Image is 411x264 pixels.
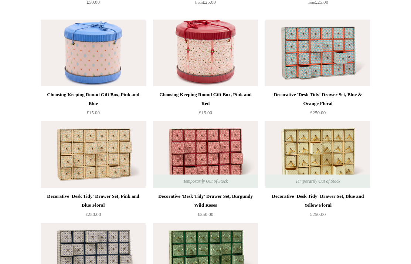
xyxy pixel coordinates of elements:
[41,121,146,188] a: Decorative 'Desk Tidy' Drawer Set, Pink and Blue Floral Decorative 'Desk Tidy' Drawer Set, Pink a...
[267,192,368,210] div: Decorative 'Desk Tidy' Drawer Set, Blue and Yellow Floral
[267,90,368,108] div: Decorative 'Desk Tidy' Drawer Set, Blue & Orange Floral
[155,192,256,210] div: Decorative 'Desk Tidy' Drawer Set, Burgundy Wild Roses
[195,0,203,4] span: from
[155,90,256,108] div: Choosing Keeping Round Gift Box, Pink and Red
[288,175,347,188] span: Temporarily Out of Stock
[308,0,315,4] span: from
[153,20,258,86] img: Choosing Keeping Round Gift Box, Pink and Red
[153,20,258,86] a: Choosing Keeping Round Gift Box, Pink and Red Choosing Keeping Round Gift Box, Pink and Red
[43,192,144,210] div: Decorative 'Desk Tidy' Drawer Set, Pink and Blue Floral
[153,121,258,188] a: Decorative 'Desk Tidy' Drawer Set, Burgundy Wild Roses Decorative 'Desk Tidy' Drawer Set, Burgund...
[153,192,258,222] a: Decorative 'Desk Tidy' Drawer Set, Burgundy Wild Roses £250.00
[265,121,370,188] img: Decorative 'Desk Tidy' Drawer Set, Blue and Yellow Floral
[199,110,212,115] span: £15.00
[153,121,258,188] img: Decorative 'Desk Tidy' Drawer Set, Burgundy Wild Roses
[41,20,146,86] img: Choosing Keeping Round Gift Box, Pink and Blue
[265,90,370,121] a: Decorative 'Desk Tidy' Drawer Set, Blue & Orange Floral £250.00
[310,211,326,217] span: £250.00
[41,192,146,222] a: Decorative 'Desk Tidy' Drawer Set, Pink and Blue Floral £250.00
[265,20,370,86] img: Decorative 'Desk Tidy' Drawer Set, Blue & Orange Floral
[41,20,146,86] a: Choosing Keeping Round Gift Box, Pink and Blue Choosing Keeping Round Gift Box, Pink and Blue
[310,110,326,115] span: £250.00
[265,121,370,188] a: Decorative 'Desk Tidy' Drawer Set, Blue and Yellow Floral Decorative 'Desk Tidy' Drawer Set, Blue...
[41,90,146,121] a: Choosing Keeping Round Gift Box, Pink and Blue £15.00
[86,110,100,115] span: £15.00
[85,211,101,217] span: £250.00
[43,90,144,108] div: Choosing Keeping Round Gift Box, Pink and Blue
[176,175,235,188] span: Temporarily Out of Stock
[198,211,213,217] span: £250.00
[265,20,370,86] a: Decorative 'Desk Tidy' Drawer Set, Blue & Orange Floral Decorative 'Desk Tidy' Drawer Set, Blue &...
[265,192,370,222] a: Decorative 'Desk Tidy' Drawer Set, Blue and Yellow Floral £250.00
[41,121,146,188] img: Decorative 'Desk Tidy' Drawer Set, Pink and Blue Floral
[153,90,258,121] a: Choosing Keeping Round Gift Box, Pink and Red £15.00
